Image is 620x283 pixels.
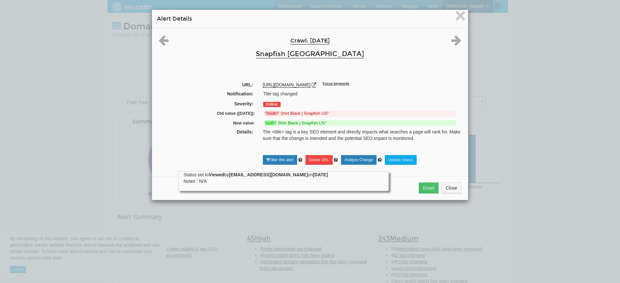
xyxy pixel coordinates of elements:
a: Crawl: [DATE] [290,37,330,44]
label: Old value ([DATE]): [160,111,260,117]
ins: T Shirt Black | Snapfish US" [265,120,456,126]
a: Analyze Change [341,155,377,165]
a: [URL][DOMAIN_NAME] [263,82,311,88]
a: Update Status [385,155,417,165]
strong: "Youth [265,111,277,116]
strong: [DATE] [313,172,328,177]
a: Next alert [451,40,461,45]
a: Previous alert [159,40,169,45]
strong: "outh [265,121,274,125]
a: Snapfish [GEOGRAPHIC_DATA] [256,50,364,58]
label: Severity: [155,101,258,107]
iframe: Opens a widget where you can find more information [579,264,614,280]
button: Close [441,182,461,193]
strong: Viewed [209,172,224,177]
div: Status set to by on Notes : N/A [183,171,384,184]
label: Notification: [155,91,258,97]
sup: Focus keywords [323,82,349,85]
label: New value: [160,120,260,126]
button: Email [419,182,439,193]
span: × [455,5,466,26]
del: T Shirt Black | Snapfish US" [265,111,456,117]
button: Close [455,10,466,23]
label: URL: [154,82,258,88]
div: The <title> tag is a key SEO element and directly impacts what searches a page will rank for. Mak... [258,129,466,141]
a: Delete URL [305,155,333,165]
h4: Alert Details [157,15,463,23]
div: Title tag changed [258,91,465,97]
strong: [EMAIL_ADDRESS][DOMAIN_NAME] [229,172,308,177]
span: Critical [263,102,281,107]
label: Details: [154,129,258,135]
a: Filter this alert [263,155,297,165]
